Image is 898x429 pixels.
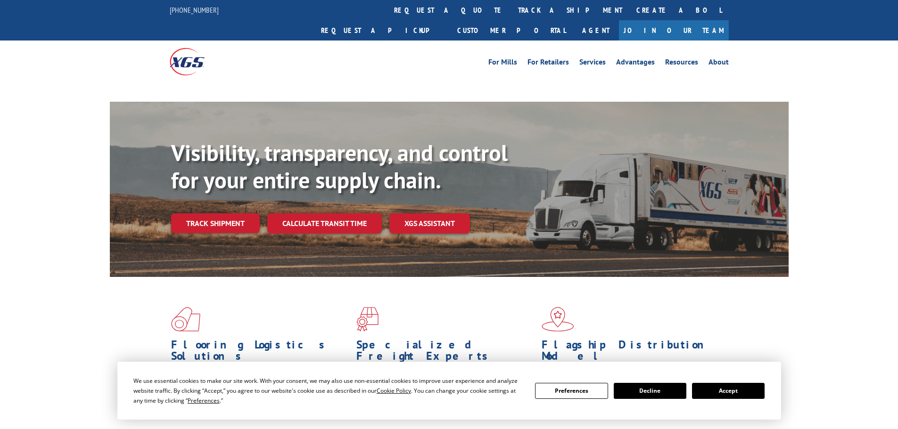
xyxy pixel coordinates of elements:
[188,397,220,405] span: Preferences
[542,307,574,332] img: xgs-icon-flagship-distribution-model-red
[314,20,450,40] a: Request a pickup
[389,213,470,234] a: XGS ASSISTANT
[171,307,200,332] img: xgs-icon-total-supply-chain-intelligence-red
[117,362,781,420] div: Cookie Consent Prompt
[527,58,569,69] a: For Retailers
[170,5,219,15] a: [PHONE_NUMBER]
[709,58,729,69] a: About
[171,138,508,194] b: Visibility, transparency, and control for your entire supply chain.
[573,20,619,40] a: Agent
[171,213,260,233] a: Track shipment
[171,339,349,366] h1: Flooring Logistics Solutions
[535,383,608,399] button: Preferences
[267,213,382,234] a: Calculate transit time
[356,307,379,332] img: xgs-icon-focused-on-flooring-red
[579,58,606,69] a: Services
[619,20,729,40] a: Join Our Team
[692,383,765,399] button: Accept
[377,387,411,395] span: Cookie Policy
[616,58,655,69] a: Advantages
[488,58,517,69] a: For Mills
[450,20,573,40] a: Customer Portal
[356,339,535,366] h1: Specialized Freight Experts
[542,339,720,366] h1: Flagship Distribution Model
[133,376,524,405] div: We use essential cookies to make our site work. With your consent, we may also use non-essential ...
[614,383,686,399] button: Decline
[665,58,698,69] a: Resources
